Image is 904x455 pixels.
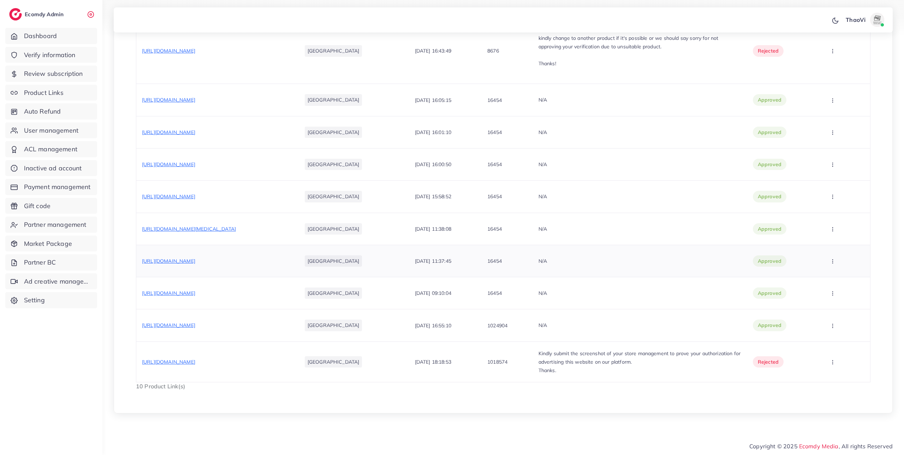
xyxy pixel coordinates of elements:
a: Ecomdy Media [799,443,839,450]
p: 16454 [487,160,502,169]
p: Thanks! [539,59,742,68]
a: Auto Refund [5,103,97,120]
span: Copyright © 2025 [749,442,893,450]
span: N/A [539,322,547,328]
span: [URL][DOMAIN_NAME] [142,129,195,135]
span: approved [758,257,781,265]
span: N/A [539,97,547,103]
a: Payment management [5,179,97,195]
p: Products/services related to are to advertise on TikTok, kindly change to another product if it's... [539,25,742,51]
span: [URL][DOMAIN_NAME] [142,258,195,264]
p: 16454 [487,289,502,297]
span: ACL management [24,145,77,154]
span: Gift code [24,201,50,211]
a: Gift code [5,198,97,214]
span: [URL][DOMAIN_NAME] [142,359,195,365]
li: [GEOGRAPHIC_DATA] [305,287,362,299]
li: [GEOGRAPHIC_DATA] [305,356,362,368]
p: 1018574 [487,358,507,366]
li: [GEOGRAPHIC_DATA] [305,127,362,138]
p: ThaoVi [846,16,866,24]
a: logoEcomdy Admin [9,8,65,20]
a: Dashboard [5,28,97,44]
p: [DATE] 15:58:52 [415,192,451,201]
a: Market Package [5,236,97,252]
span: approved [758,161,781,168]
h2: Ecomdy Admin [25,11,65,18]
span: [URL][DOMAIN_NAME] [142,193,195,200]
span: 10 Product Link(s) [136,383,185,390]
span: rejected [758,47,779,54]
p: [DATE] 16:05:15 [415,96,451,104]
span: [URL][DOMAIN_NAME][MEDICAL_DATA] [142,226,236,232]
span: Ad creative management [24,277,92,286]
li: [GEOGRAPHIC_DATA] [305,320,362,331]
span: [URL][DOMAIN_NAME] [142,48,195,54]
p: [DATE] 11:37:45 [415,257,451,265]
p: [DATE] 18:18:53 [415,358,451,366]
p: [DATE] 16:55:10 [415,321,451,330]
span: Market Package [24,239,72,248]
p: Thanks. [539,366,742,375]
a: ThaoViavatar [842,13,887,27]
span: , All rights Reserved [839,442,893,450]
p: 1024904 [487,321,507,330]
span: [URL][DOMAIN_NAME] [142,161,195,168]
span: Partner BC [24,258,56,267]
span: approved [758,322,781,329]
li: [GEOGRAPHIC_DATA] [305,255,362,267]
p: 16454 [487,192,502,201]
p: [DATE] 09:10:04 [415,289,451,297]
li: [GEOGRAPHIC_DATA] [305,223,362,235]
span: approved [758,225,781,232]
img: avatar [870,13,884,27]
span: Payment management [24,182,91,192]
a: Inactive ad account [5,160,97,176]
li: [GEOGRAPHIC_DATA] [305,94,362,105]
p: Kindly submit the screenshot of your store management to prove your authorization for advertising... [539,349,742,366]
img: logo [9,8,22,20]
span: N/A [539,226,547,232]
span: Setting [24,296,45,305]
span: Partner management [24,220,87,229]
li: [GEOGRAPHIC_DATA] [305,159,362,170]
span: N/A [539,193,547,200]
span: N/A [539,129,547,135]
span: Auto Refund [24,107,61,116]
p: 16454 [487,128,502,136]
p: [DATE] 16:43:49 [415,47,451,55]
span: Product Links [24,88,64,97]
a: Setting [5,292,97,308]
span: N/A [539,290,547,296]
span: User management [24,126,78,135]
p: [DATE] 16:01:10 [415,128,451,136]
p: 16454 [487,96,502,104]
a: Partner management [5,217,97,233]
span: Inactive ad account [24,164,82,173]
a: Partner BC [5,254,97,271]
span: [URL][DOMAIN_NAME] [142,322,195,328]
span: approved [758,193,781,200]
p: [DATE] 11:38:08 [415,225,451,233]
span: [URL][DOMAIN_NAME] [142,290,195,296]
p: 16454 [487,225,502,233]
a: User management [5,122,97,139]
a: Product Links [5,85,97,101]
span: approved [758,96,781,103]
span: approved [758,129,781,136]
li: [GEOGRAPHIC_DATA] [305,45,362,56]
span: Verify information [24,50,76,60]
a: ACL management [5,141,97,157]
li: [GEOGRAPHIC_DATA] [305,191,362,202]
p: 8676 [487,47,499,55]
p: 16454 [487,257,502,265]
span: Dashboard [24,31,57,41]
a: Verify information [5,47,97,63]
a: Review subscription [5,66,97,82]
span: rejected [758,358,779,365]
span: N/A [539,258,547,264]
a: Ad creative management [5,273,97,290]
p: [DATE] 16:00:50 [415,160,451,169]
span: N/A [539,161,547,168]
span: approved [758,290,781,297]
